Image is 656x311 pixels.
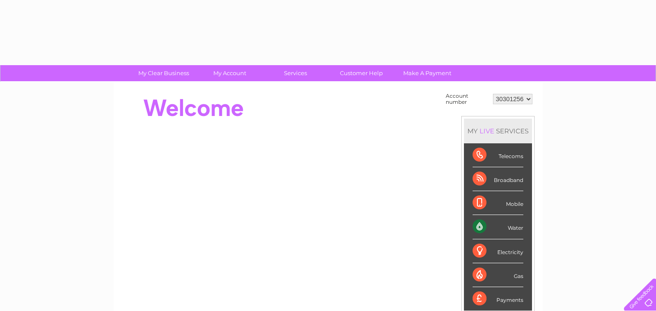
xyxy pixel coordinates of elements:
a: Customer Help [326,65,397,81]
div: Gas [473,263,523,287]
div: Telecoms [473,143,523,167]
a: Services [260,65,331,81]
div: LIVE [478,127,496,135]
a: Make A Payment [392,65,463,81]
td: Account number [444,91,491,107]
div: Broadband [473,167,523,191]
div: Electricity [473,239,523,263]
div: Mobile [473,191,523,215]
a: My Account [194,65,265,81]
div: Payments [473,287,523,311]
div: MY SERVICES [464,119,532,143]
a: My Clear Business [128,65,199,81]
div: Water [473,215,523,239]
